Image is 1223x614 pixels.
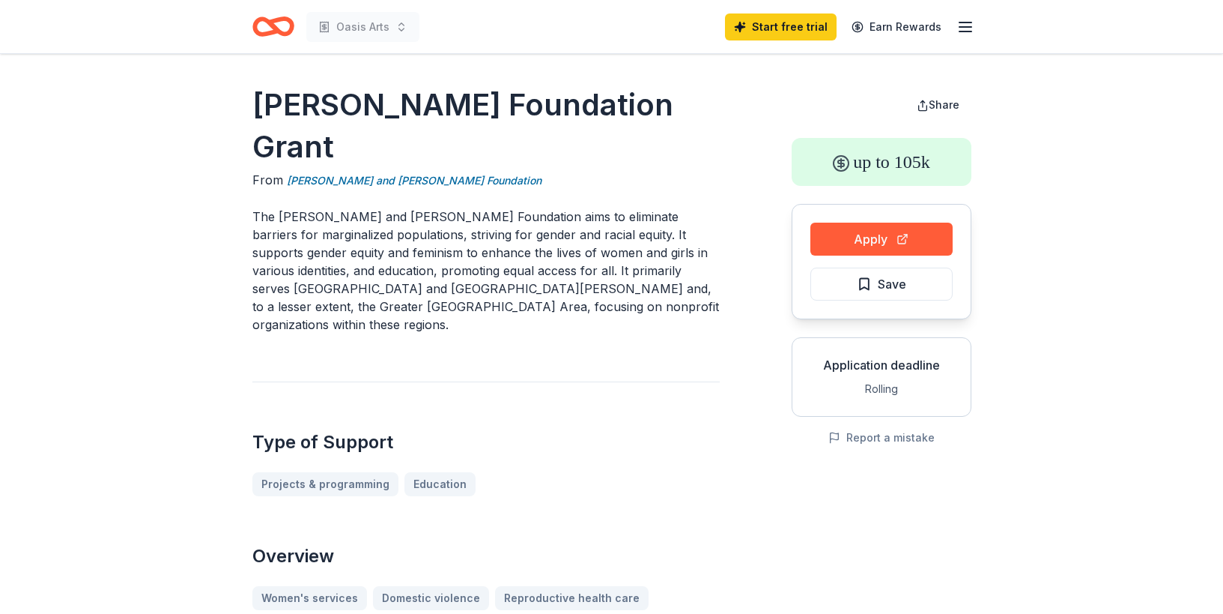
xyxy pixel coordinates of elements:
h2: Type of Support [252,430,720,454]
a: [PERSON_NAME] and [PERSON_NAME] Foundation [287,172,541,190]
span: Share [929,98,959,111]
a: Earn Rewards [843,13,950,40]
h1: [PERSON_NAME] Foundation Grant [252,84,720,168]
div: Application deadline [804,356,959,374]
span: Oasis Arts [336,18,389,36]
a: Projects & programming [252,472,398,496]
button: Report a mistake [828,429,935,447]
span: Save [878,274,906,294]
a: Home [252,9,294,44]
button: Oasis Arts [306,12,419,42]
a: Education [404,472,476,496]
div: Rolling [804,380,959,398]
p: The [PERSON_NAME] and [PERSON_NAME] Foundation aims to eliminate barriers for marginalized popula... [252,208,720,334]
button: Apply [810,223,953,256]
div: up to 105k [792,138,971,186]
button: Save [810,268,953,301]
button: Share [905,90,971,120]
div: From [252,171,720,190]
h2: Overview [252,544,720,568]
a: Start free trial [725,13,837,40]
